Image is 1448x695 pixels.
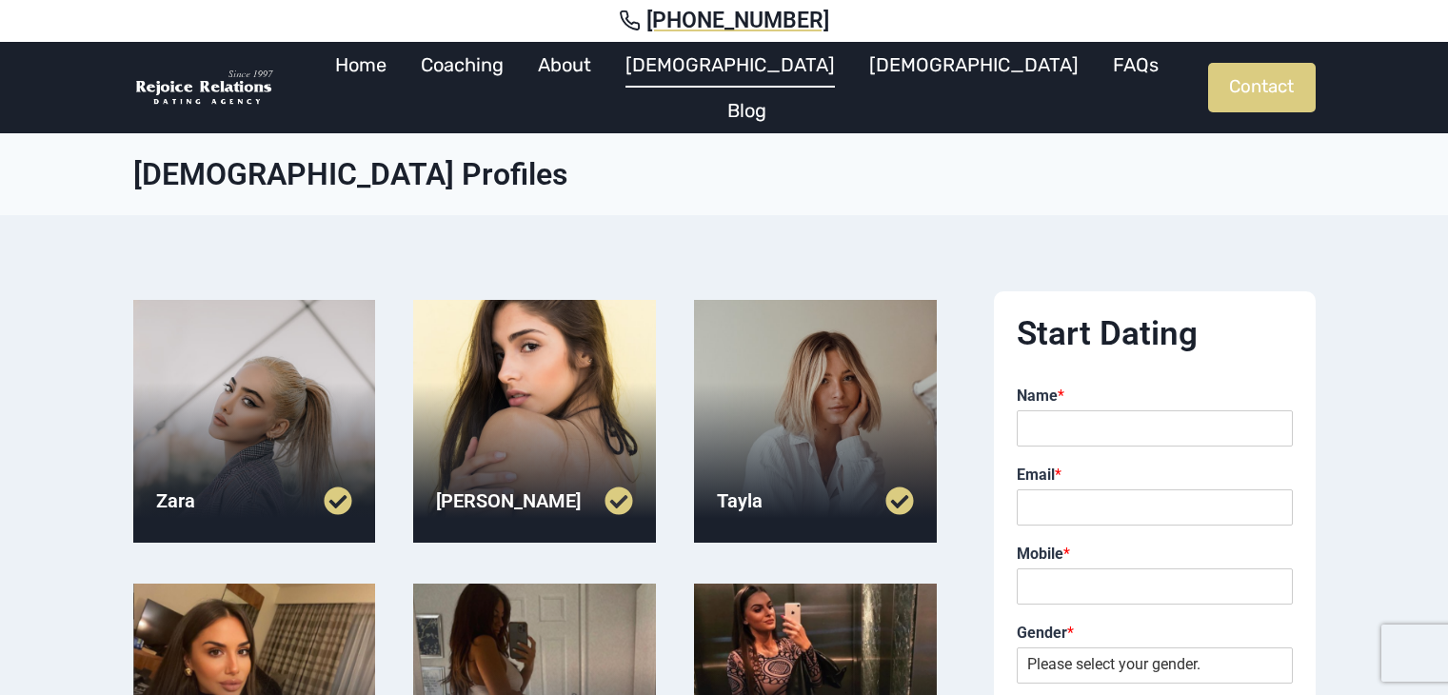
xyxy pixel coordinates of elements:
[1096,42,1176,88] a: FAQs
[1017,568,1293,605] input: Mobile
[133,156,1316,192] h1: [DEMOGRAPHIC_DATA] Profiles
[1017,624,1293,644] label: Gender
[133,69,276,108] img: Rejoice Relations
[1017,387,1293,407] label: Name
[23,8,1425,34] a: [PHONE_NUMBER]
[1017,545,1293,565] label: Mobile
[286,42,1208,133] nav: Primary
[521,42,608,88] a: About
[852,42,1096,88] a: [DEMOGRAPHIC_DATA]
[608,42,852,88] a: [DEMOGRAPHIC_DATA]
[404,42,521,88] a: Coaching
[1208,63,1316,112] a: Contact
[646,8,829,34] span: [PHONE_NUMBER]
[318,42,404,88] a: Home
[1017,314,1293,354] h2: Start Dating
[1017,466,1293,486] label: Email
[710,88,784,133] a: Blog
